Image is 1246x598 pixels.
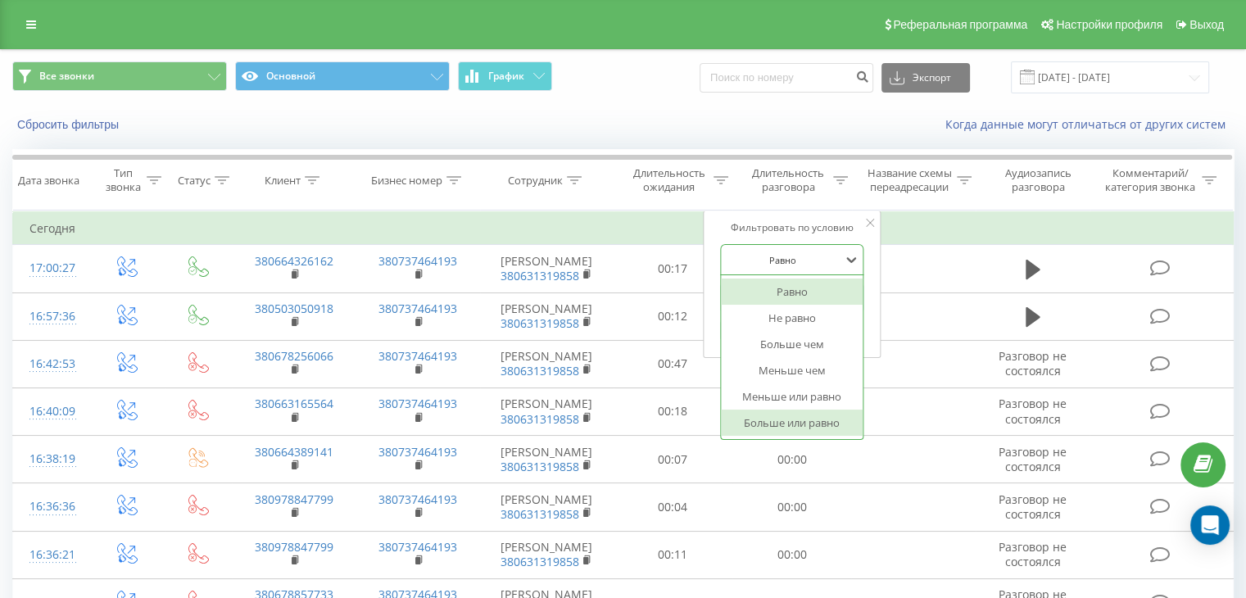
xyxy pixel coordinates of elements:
td: 00:17 [614,245,732,292]
span: Настройки профиля [1056,18,1162,31]
div: Равно [721,279,863,305]
div: 16:36:21 [29,539,73,571]
button: Основной [235,61,450,91]
td: 00:00 [732,483,851,531]
a: 380737464193 [378,396,457,411]
div: 17:00:27 [29,252,73,284]
a: 380737464193 [378,348,457,364]
a: 380737464193 [378,444,457,460]
a: 380631319858 [501,268,579,283]
button: Все звонки [12,61,227,91]
div: Меньше или равно [721,383,863,410]
td: 00:00 [732,436,851,483]
span: Все звонки [39,70,94,83]
div: Комментарий/категория звонка [1102,166,1198,194]
span: Разговор не состоялся [999,396,1067,426]
div: Сотрудник [508,174,563,188]
td: 00:12 [614,292,732,340]
a: 380631319858 [501,363,579,378]
div: Название схемы переадресации [867,166,953,194]
td: [PERSON_NAME] [480,387,614,435]
td: [PERSON_NAME] [480,531,614,578]
span: Разговор не состоялся [999,348,1067,378]
button: График [458,61,552,91]
div: Меньше чем [721,357,863,383]
a: 380631319858 [501,315,579,331]
div: 16:42:53 [29,348,73,380]
div: Бизнес номер [371,174,442,188]
button: Сбросить фильтры [12,117,127,132]
td: 00:04 [614,483,732,531]
a: Когда данные могут отличаться от других систем [945,116,1234,132]
div: Статус [178,174,211,188]
span: Реферальная программа [893,18,1027,31]
a: 380737464193 [378,492,457,507]
td: 00:11 [614,531,732,578]
a: 380737464193 [378,301,457,316]
td: 00:47 [614,340,732,387]
div: Длительность ожидания [628,166,710,194]
a: 380631319858 [501,506,579,522]
td: [PERSON_NAME] [480,436,614,483]
a: 380631319858 [501,459,579,474]
td: 00:00 [732,531,851,578]
div: 16:36:36 [29,491,73,523]
a: 380737464193 [378,539,457,555]
div: Аудиозапись разговора [990,166,1086,194]
span: Разговор не состоялся [999,444,1067,474]
div: Больше или равно [721,410,863,436]
div: Тип звонка [103,166,142,194]
div: 16:57:36 [29,301,73,333]
td: [PERSON_NAME] [480,292,614,340]
td: [PERSON_NAME] [480,340,614,387]
div: Не равно [721,305,863,331]
td: [PERSON_NAME] [480,245,614,292]
td: 00:07 [614,436,732,483]
a: 380664326162 [255,253,333,269]
div: Open Intercom Messenger [1190,505,1230,545]
td: Сегодня [13,212,1234,245]
div: 16:38:19 [29,443,73,475]
input: Поиск по номеру [700,63,873,93]
div: Больше чем [721,331,863,357]
a: 380503050918 [255,301,333,316]
a: 380664389141 [255,444,333,460]
span: График [488,70,524,82]
div: Длительность разговора [747,166,829,194]
div: Дата звонка [18,174,79,188]
a: 380663165564 [255,396,333,411]
td: 00:18 [614,387,732,435]
span: Выход [1189,18,1224,31]
span: Разговор не состоялся [999,539,1067,569]
span: Разговор не состоялся [999,492,1067,522]
button: Экспорт [881,63,970,93]
div: Клиент [265,174,301,188]
a: 380737464193 [378,253,457,269]
a: 380978847799 [255,539,333,555]
a: 380678256066 [255,348,333,364]
a: 380631319858 [501,411,579,427]
div: Фильтровать по условию [720,220,864,236]
div: 16:40:09 [29,396,73,428]
a: 380978847799 [255,492,333,507]
a: 380631319858 [501,554,579,569]
td: [PERSON_NAME] [480,483,614,531]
